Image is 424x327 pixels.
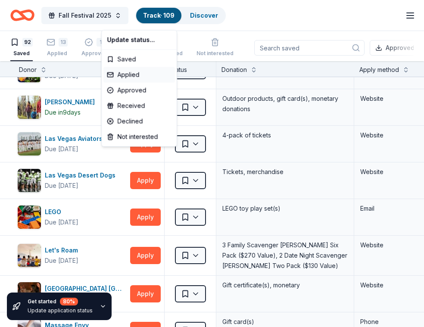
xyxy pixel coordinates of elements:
div: Declined [103,114,175,129]
div: Applied [103,67,175,83]
div: Approved [103,83,175,98]
div: Update status... [103,32,175,48]
div: Received [103,98,175,114]
div: Saved [103,52,175,67]
div: Not interested [103,129,175,145]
